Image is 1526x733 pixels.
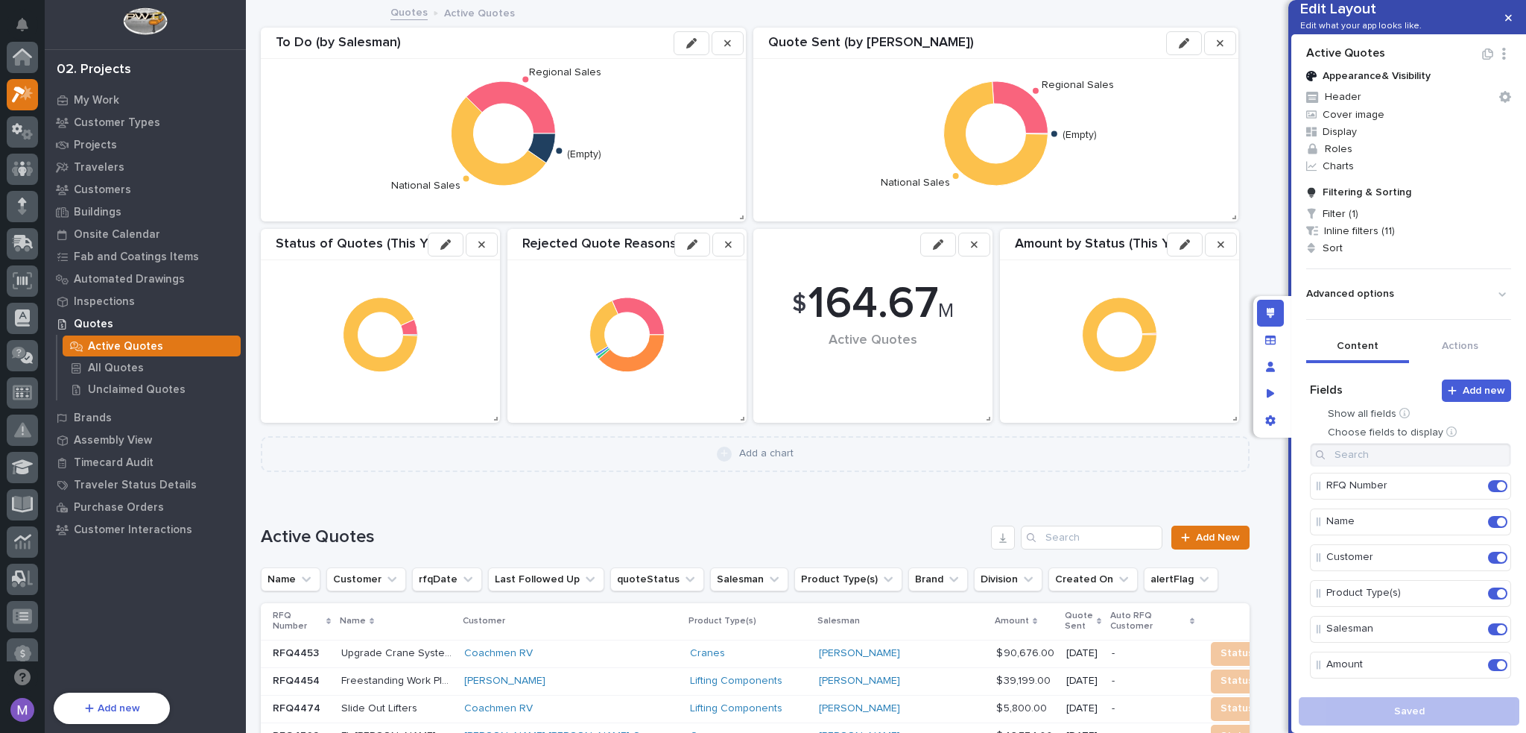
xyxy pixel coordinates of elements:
[1000,236,1239,261] div: Amount by Status (This Year)
[1328,408,1396,421] p: Show all fields
[1048,567,1138,591] button: Created On
[341,644,455,660] p: Upgrade Crane System
[45,156,246,178] a: Travelers
[57,357,246,378] a: All Quotes
[1112,699,1118,715] p: -
[938,301,954,321] span: M
[808,282,938,327] span: 164.67
[1310,473,1511,500] div: RFQ NumberEdit
[881,178,950,189] text: National Sales
[1326,509,1484,534] p: Name
[57,336,246,356] a: Active Quotes
[74,412,112,425] p: Brands
[690,702,782,715] a: Lifting Components
[1171,526,1250,550] a: Add New
[1221,672,1317,690] span: Status→ ⏳ Inactive
[74,501,164,515] p: Purchase Orders
[45,474,246,496] a: Traveler Status Details
[261,667,1438,695] tr: RFQ4454RFQ4454 Freestanding Work PlatformFreestanding Work Platform [PERSON_NAME] Lifting Compone...
[273,672,323,688] p: RFQ4454
[995,613,1029,629] p: Amount
[261,567,320,591] button: Name
[1323,70,1431,83] p: Appearance & Visibility
[817,613,860,629] p: Salesman
[1300,157,1517,174] span: Charts
[1326,474,1484,498] p: RFQ Number
[464,702,533,715] a: Coachmen RV
[1299,697,1519,726] button: Saved
[1300,21,1422,31] p: Edit what your app looks like.
[739,447,794,460] div: Add a chart
[1326,652,1484,677] p: Amount
[444,4,515,20] p: Active Quotes
[45,406,246,429] a: Brands
[1463,384,1505,397] span: Add new
[1306,288,1394,301] p: Advanced options
[1323,186,1411,199] p: Filtering & Sorting
[1257,327,1284,353] div: Manage fields and data
[1300,88,1517,106] button: Header
[45,290,246,312] a: Inspections
[74,434,152,447] p: Assembly View
[74,139,117,152] p: Projects
[610,567,704,591] button: quoteStatus
[74,116,160,130] p: Customer Types
[45,89,246,111] a: My Work
[1326,545,1484,570] p: Customer
[690,647,725,660] a: Cranes
[488,567,604,591] button: Last Followed Up
[45,133,246,156] a: Projects
[74,183,131,197] p: Customers
[74,251,199,264] p: Fab and Coatings Items
[1300,222,1517,239] span: Inline filters (11)
[412,567,482,591] button: rfqDate
[464,675,545,688] a: [PERSON_NAME]
[1257,300,1284,327] div: Edit layout
[1310,443,1511,467] input: Search
[54,693,170,724] button: Add new
[710,567,788,591] button: Salesman
[1326,617,1484,641] p: Salesman
[1394,705,1425,718] span: Saved
[45,496,246,518] a: Purchase Orders
[1306,332,1409,363] button: Content
[996,672,1054,688] p: $ 39,199.00
[1300,205,1517,222] span: Filter (1)
[1300,140,1517,157] span: Roles
[1310,580,1511,607] div: Product Type(s)Edit
[1221,644,1317,662] span: Status→ ⏳ Inactive
[1066,647,1100,660] p: [DATE]
[1310,544,1511,571] div: CustomerEdit
[261,640,1438,667] tr: RFQ4453RFQ4453 Upgrade Crane SystemUpgrade Crane System Coachmen RV Cranes [PERSON_NAME] $ 90,676...
[45,451,246,474] a: Timecard Audit
[45,201,246,223] a: Buildings
[7,661,38,693] button: Open support chat
[45,223,246,245] a: Onsite Calendar
[261,35,746,60] div: To Do (by Salesman)
[88,383,186,397] p: Unclaimed Quotes
[1112,644,1118,660] p: -
[463,613,505,629] p: Customer
[819,702,900,715] a: [PERSON_NAME]
[273,608,323,635] p: RFQ Number
[390,3,428,20] a: Quotes
[1257,407,1284,434] div: App settings
[1066,702,1100,715] p: [DATE]
[529,67,601,78] text: Regional Sales
[1211,697,1326,721] button: Status→ ⏳ Inactive
[567,149,601,160] text: (Empty)
[45,429,246,451] a: Assembly View
[45,268,246,290] a: Automated Drawings
[464,647,533,660] a: Coachmen RV
[1042,81,1114,91] text: Regional Sales
[1211,670,1326,693] button: Status→ ⏳ Inactive
[690,675,782,688] a: Lifting Components
[1310,616,1511,643] div: SalesmanEdit
[1257,380,1284,407] div: Preview as
[261,695,1438,723] tr: RFQ4474RFQ4474 Slide Out LiftersSlide Out Lifters Coachmen RV Lifting Components [PERSON_NAME] $ ...
[261,236,500,261] div: Status of Quotes (This Year)
[74,318,113,331] p: Quotes
[74,228,160,242] p: Onsite Calendar
[1021,526,1162,550] div: Search
[1442,380,1511,402] button: Add new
